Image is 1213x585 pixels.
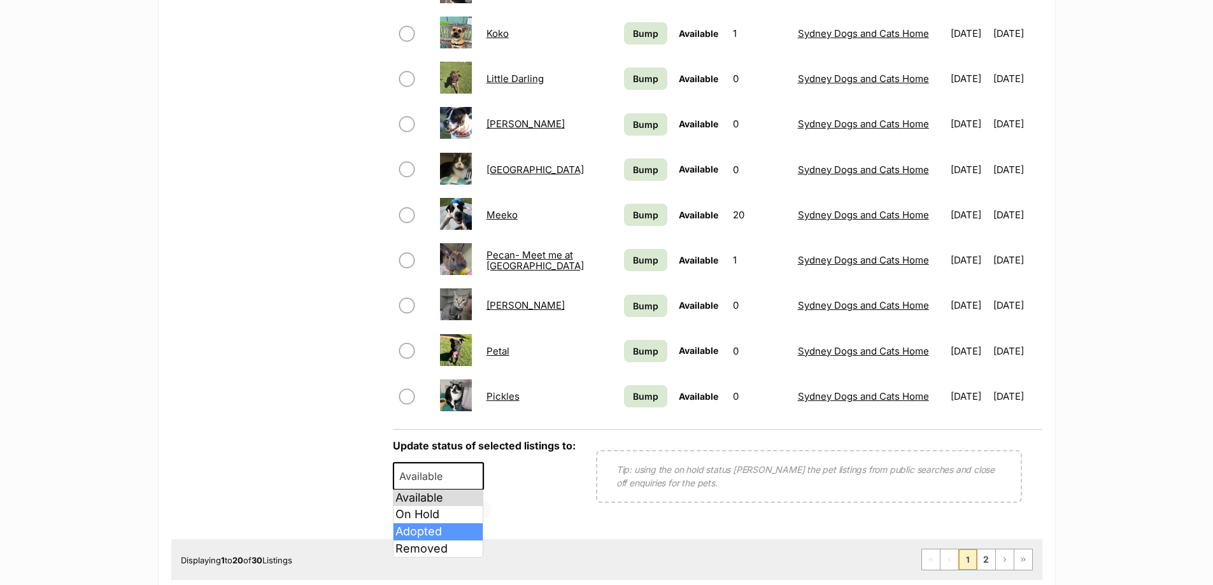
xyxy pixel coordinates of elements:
[624,67,667,90] a: Bump
[252,555,262,565] strong: 30
[394,490,483,507] li: Available
[993,148,1040,192] td: [DATE]
[181,555,292,565] span: Displaying to of Listings
[946,102,993,146] td: [DATE]
[993,102,1040,146] td: [DATE]
[728,238,791,282] td: 1
[946,11,993,55] td: [DATE]
[624,159,667,181] a: Bump
[946,374,993,418] td: [DATE]
[633,118,658,131] span: Bump
[946,193,993,237] td: [DATE]
[232,555,243,565] strong: 20
[679,345,718,356] span: Available
[633,27,658,40] span: Bump
[221,555,225,565] strong: 1
[394,467,455,485] span: Available
[993,11,1040,55] td: [DATE]
[486,249,584,272] a: Pecan- Meet me at [GEOGRAPHIC_DATA]
[993,283,1040,327] td: [DATE]
[940,549,958,570] span: Previous page
[679,164,718,174] span: Available
[633,72,658,85] span: Bump
[624,340,667,362] a: Bump
[679,391,718,402] span: Available
[633,163,658,176] span: Bump
[486,209,518,221] a: Meeko
[486,118,565,130] a: [PERSON_NAME]
[394,523,483,540] li: Adopted
[394,540,483,558] li: Removed
[946,329,993,373] td: [DATE]
[624,295,667,317] a: Bump
[993,238,1040,282] td: [DATE]
[633,390,658,403] span: Bump
[633,344,658,358] span: Bump
[946,238,993,282] td: [DATE]
[1014,549,1032,570] a: Last page
[798,164,929,176] a: Sydney Dogs and Cats Home
[728,283,791,327] td: 0
[393,439,576,452] label: Update status of selected listings to:
[624,113,667,136] a: Bump
[922,549,940,570] span: First page
[959,549,977,570] span: Page 1
[728,193,791,237] td: 20
[946,148,993,192] td: [DATE]
[624,385,667,407] a: Bump
[486,164,584,176] a: [GEOGRAPHIC_DATA]
[993,374,1040,418] td: [DATE]
[798,27,929,39] a: Sydney Dogs and Cats Home
[624,22,667,45] a: Bump
[486,390,520,402] a: Pickles
[633,253,658,267] span: Bump
[486,299,565,311] a: [PERSON_NAME]
[798,254,929,266] a: Sydney Dogs and Cats Home
[728,329,791,373] td: 0
[996,549,1014,570] a: Next page
[798,390,929,402] a: Sydney Dogs and Cats Home
[728,148,791,192] td: 0
[679,73,718,84] span: Available
[798,118,929,130] a: Sydney Dogs and Cats Home
[728,102,791,146] td: 0
[624,204,667,226] a: Bump
[728,57,791,101] td: 0
[393,462,485,490] span: Available
[993,57,1040,101] td: [DATE]
[798,73,929,85] a: Sydney Dogs and Cats Home
[798,299,929,311] a: Sydney Dogs and Cats Home
[394,506,483,523] li: On Hold
[946,57,993,101] td: [DATE]
[616,463,1002,490] p: Tip: using the on hold status [PERSON_NAME] the pet listings from public searches and close off e...
[624,249,667,271] a: Bump
[798,345,929,357] a: Sydney Dogs and Cats Home
[679,300,718,311] span: Available
[728,374,791,418] td: 0
[679,209,718,220] span: Available
[486,345,509,357] a: Petal
[679,118,718,129] span: Available
[993,193,1040,237] td: [DATE]
[679,255,718,265] span: Available
[633,299,658,313] span: Bump
[946,283,993,327] td: [DATE]
[977,549,995,570] a: Page 2
[633,208,658,222] span: Bump
[486,73,544,85] a: Little Darling
[728,11,791,55] td: 1
[798,209,929,221] a: Sydney Dogs and Cats Home
[921,549,1033,570] nav: Pagination
[486,27,509,39] a: Koko
[993,329,1040,373] td: [DATE]
[679,28,718,39] span: Available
